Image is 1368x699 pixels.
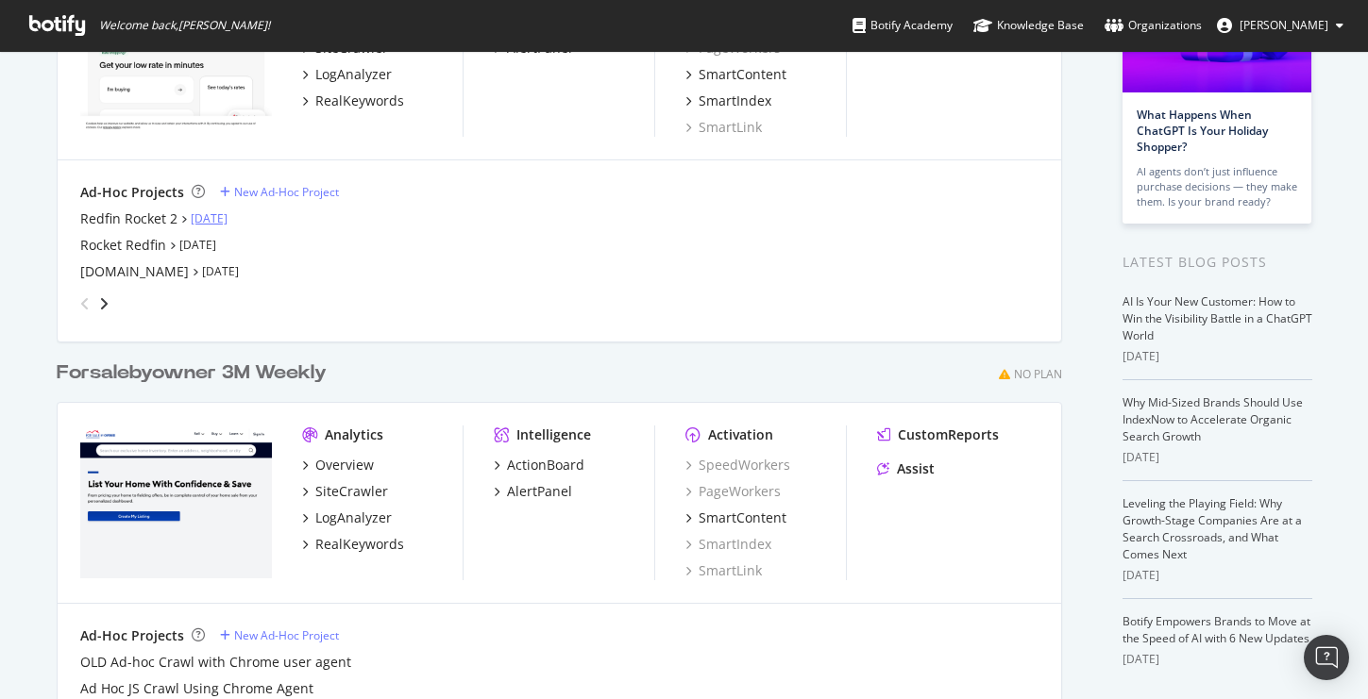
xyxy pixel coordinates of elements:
[80,236,166,255] a: Rocket Redfin
[80,262,189,281] a: [DOMAIN_NAME]
[685,65,786,84] a: SmartContent
[80,425,272,578] img: forsalebyowner.com
[507,482,572,501] div: AlertPanel
[1123,495,1302,562] a: Leveling the Playing Field: Why Growth-Stage Companies Are at a Search Crossroads, and What Comes...
[315,482,388,501] div: SiteCrawler
[179,237,216,253] a: [DATE]
[80,679,313,698] a: Ad Hoc JS Crawl Using Chrome Agent
[1123,651,1312,668] div: [DATE]
[1137,107,1268,155] a: What Happens When ChatGPT Is Your Holiday Shopper?
[220,627,339,643] a: New Ad-Hoc Project
[80,209,177,228] a: Redfin Rocket 2
[685,456,790,474] a: SpeedWorkers
[220,184,339,200] a: New Ad-Hoc Project
[1123,567,1312,584] div: [DATE]
[80,653,351,672] a: OLD Ad-hoc Crawl with Chrome user agent
[234,184,339,200] div: New Ad-Hoc Project
[1240,17,1328,33] span: Vlajko Knezic
[685,118,762,137] a: SmartLink
[1304,635,1349,680] div: Open Intercom Messenger
[315,92,404,110] div: RealKeywords
[73,289,97,319] div: angle-left
[699,65,786,84] div: SmartContent
[302,508,392,527] a: LogAnalyzer
[57,359,334,387] a: Forsalebyowner 3M Weekly
[315,456,374,474] div: Overview
[1137,164,1297,209] div: AI agents don’t just influence purchase decisions — they make them. Is your brand ready?
[877,425,999,444] a: CustomReports
[1105,16,1202,35] div: Organizations
[302,456,374,474] a: Overview
[302,535,404,554] a: RealKeywords
[325,425,383,444] div: Analytics
[80,183,184,202] div: Ad-Hoc Projects
[1123,293,1312,343] a: AI Is Your New Customer: How to Win the Visibility Battle in a ChatGPT World
[494,456,584,474] a: ActionBoard
[699,92,771,110] div: SmartIndex
[685,92,771,110] a: SmartIndex
[973,16,1084,35] div: Knowledge Base
[685,535,771,554] a: SmartIndex
[1123,252,1312,273] div: Latest Blog Posts
[685,482,781,501] a: PageWorkers
[1014,366,1062,382] div: No Plan
[507,456,584,474] div: ActionBoard
[897,459,935,478] div: Assist
[898,425,999,444] div: CustomReports
[853,16,953,35] div: Botify Academy
[99,18,270,33] span: Welcome back, [PERSON_NAME] !
[708,425,773,444] div: Activation
[685,561,762,580] a: SmartLink
[1202,10,1359,41] button: [PERSON_NAME]
[494,482,572,501] a: AlertPanel
[97,294,110,313] div: angle-right
[1123,449,1312,466] div: [DATE]
[302,65,392,84] a: LogAnalyzer
[315,508,392,527] div: LogAnalyzer
[302,92,404,110] a: RealKeywords
[202,263,239,279] a: [DATE]
[315,65,392,84] div: LogAnalyzer
[516,425,591,444] div: Intelligence
[1123,348,1312,365] div: [DATE]
[877,459,935,478] a: Assist
[685,508,786,527] a: SmartContent
[1123,394,1303,444] a: Why Mid-Sized Brands Should Use IndexNow to Accelerate Organic Search Growth
[1123,613,1310,646] a: Botify Empowers Brands to Move at the Speed of AI with 6 New Updates
[699,508,786,527] div: SmartContent
[234,627,339,643] div: New Ad-Hoc Project
[57,359,327,387] div: Forsalebyowner 3M Weekly
[80,626,184,645] div: Ad-Hoc Projects
[302,482,388,501] a: SiteCrawler
[191,210,228,226] a: [DATE]
[315,535,404,554] div: RealKeywords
